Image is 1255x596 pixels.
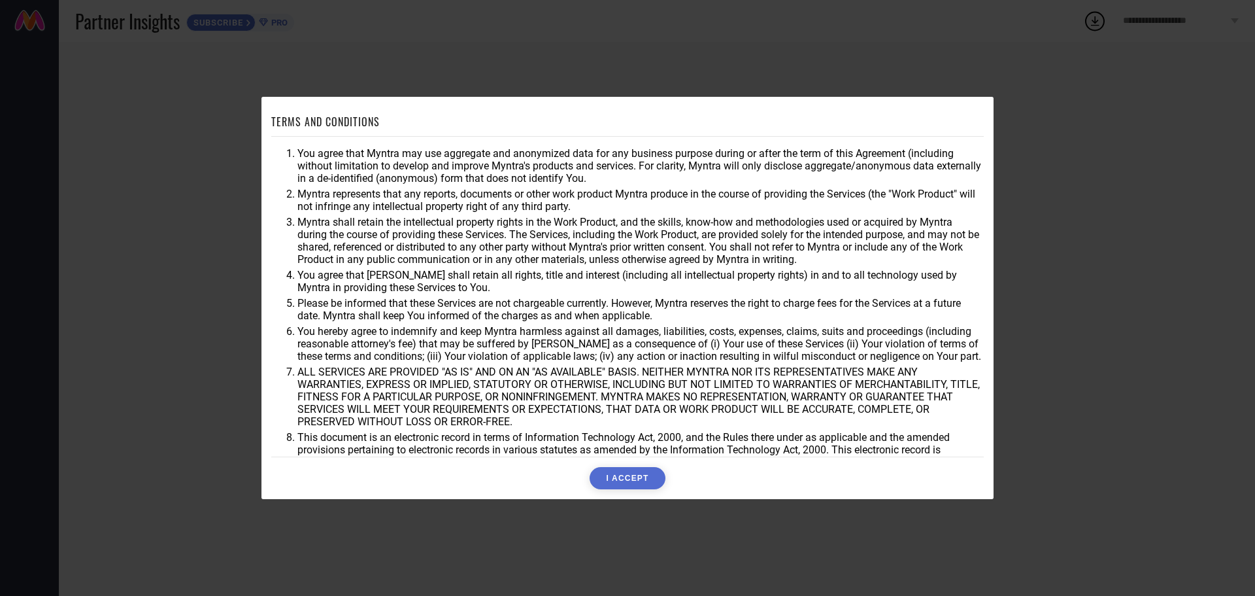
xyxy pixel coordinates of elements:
[297,297,984,322] li: Please be informed that these Services are not chargeable currently. However, Myntra reserves the...
[297,188,984,213] li: Myntra represents that any reports, documents or other work product Myntra produce in the course ...
[590,467,665,489] button: I ACCEPT
[297,325,984,362] li: You hereby agree to indemnify and keep Myntra harmless against all damages, liabilities, costs, e...
[297,216,984,266] li: Myntra shall retain the intellectual property rights in the Work Product, and the skills, know-ho...
[297,147,984,184] li: You agree that Myntra may use aggregate and anonymized data for any business purpose during or af...
[297,431,984,468] li: This document is an electronic record in terms of Information Technology Act, 2000, and the Rules...
[297,269,984,294] li: You agree that [PERSON_NAME] shall retain all rights, title and interest (including all intellect...
[297,366,984,428] li: ALL SERVICES ARE PROVIDED "AS IS" AND ON AN "AS AVAILABLE" BASIS. NEITHER MYNTRA NOR ITS REPRESEN...
[271,114,380,130] h1: TERMS AND CONDITIONS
